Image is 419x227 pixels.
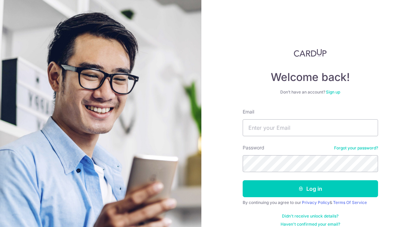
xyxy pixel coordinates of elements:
[326,89,340,95] a: Sign up
[243,89,378,95] div: Don’t have an account?
[294,49,327,57] img: CardUp Logo
[243,119,378,136] input: Enter your Email
[282,213,338,219] a: Didn't receive unlock details?
[243,70,378,84] h4: Welcome back!
[243,200,378,205] div: By continuing you agree to our &
[302,200,330,205] a: Privacy Policy
[243,108,254,115] label: Email
[334,145,378,151] a: Forgot your password?
[333,200,367,205] a: Terms Of Service
[243,180,378,197] button: Log in
[281,222,340,227] a: Haven't confirmed your email?
[243,144,264,151] label: Password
